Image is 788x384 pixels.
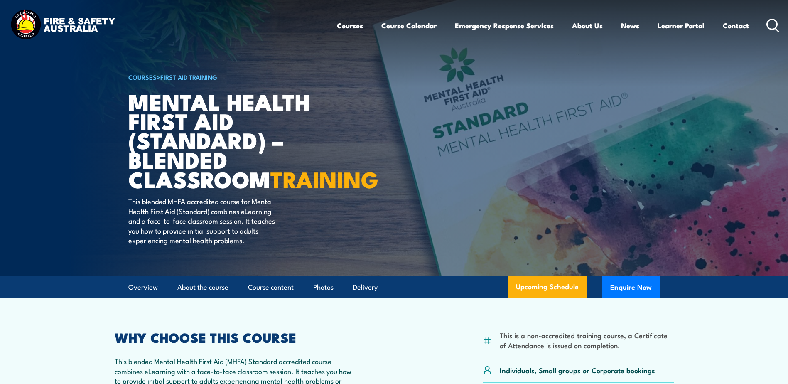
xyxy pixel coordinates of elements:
a: News [621,15,639,37]
p: Individuals, Small groups or Corporate bookings [500,365,655,375]
button: Enquire Now [602,276,660,298]
a: Learner Portal [658,15,705,37]
a: Photos [313,276,334,298]
a: Overview [128,276,158,298]
h2: WHY CHOOSE THIS COURSE [115,331,357,343]
li: This is a non-accredited training course, a Certificate of Attendance is issued on completion. [500,330,674,350]
a: First Aid Training [160,72,217,81]
a: About Us [572,15,603,37]
a: Emergency Response Services [455,15,554,37]
a: Upcoming Schedule [508,276,587,298]
a: Contact [723,15,749,37]
a: COURSES [128,72,157,81]
a: Course content [248,276,294,298]
p: This blended MHFA accredited course for Mental Health First Aid (Standard) combines eLearning and... [128,196,280,245]
h6: > [128,72,334,82]
a: About the course [177,276,228,298]
strong: TRAINING [270,161,378,196]
a: Course Calendar [381,15,437,37]
h1: Mental Health First Aid (Standard) – Blended Classroom [128,91,334,189]
a: Delivery [353,276,378,298]
a: Courses [337,15,363,37]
